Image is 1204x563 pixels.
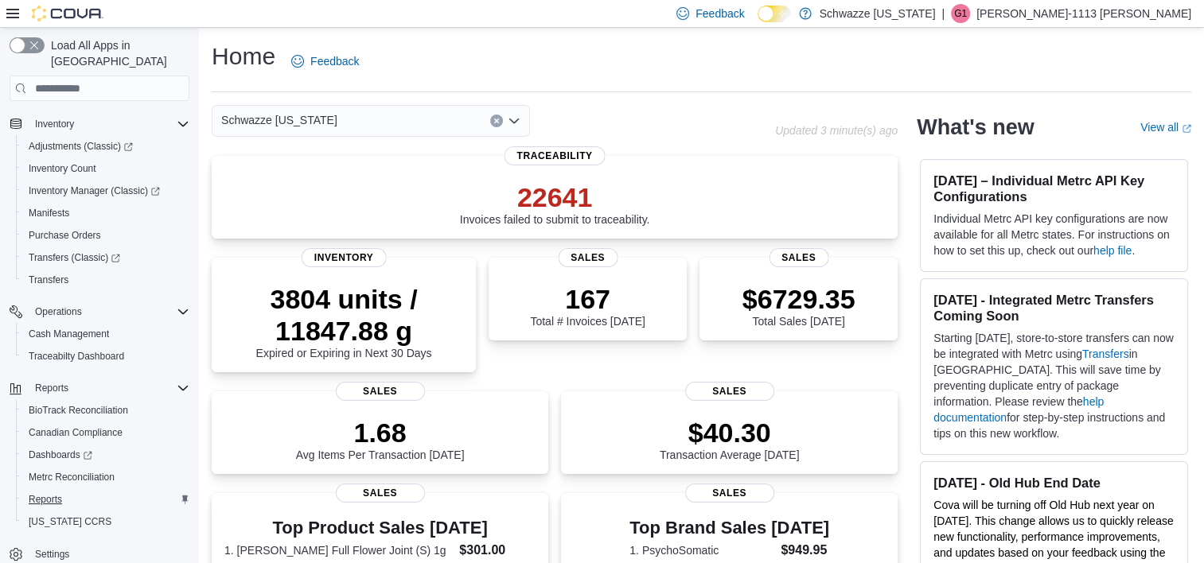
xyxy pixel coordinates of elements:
div: Expired or Expiring in Next 30 Days [224,283,463,359]
button: Open list of options [508,115,520,127]
p: [PERSON_NAME]-1113 [PERSON_NAME] [976,4,1191,23]
button: Operations [29,302,88,321]
a: Inventory Manager (Classic) [22,181,166,200]
span: Reports [29,379,189,398]
a: Traceabilty Dashboard [22,347,131,366]
span: G1 [954,4,967,23]
span: Canadian Compliance [29,426,123,439]
p: $40.30 [660,417,800,448]
p: 1.68 [296,417,465,448]
span: Transfers [29,274,68,286]
span: Load All Apps in [GEOGRAPHIC_DATA] [45,37,189,69]
button: Inventory [3,113,196,135]
span: Metrc Reconciliation [29,471,115,483]
button: Reports [3,377,196,399]
span: Traceabilty Dashboard [29,350,124,363]
span: Metrc Reconciliation [22,468,189,487]
button: BioTrack Reconciliation [16,399,196,421]
p: 3804 units / 11847.88 g [224,283,463,347]
a: Transfers [22,270,75,289]
button: Reports [16,488,196,511]
span: Sales [769,248,828,267]
button: Inventory [29,115,80,134]
a: [US_STATE] CCRS [22,512,118,531]
span: BioTrack Reconciliation [22,401,189,420]
a: Transfers [1082,348,1129,360]
span: Inventory Count [22,159,189,178]
span: Cash Management [22,324,189,344]
a: View allExternal link [1140,121,1191,134]
p: $6729.35 [742,283,855,315]
button: Traceabilty Dashboard [16,345,196,367]
a: Inventory Manager (Classic) [16,180,196,202]
button: Reports [29,379,75,398]
div: Transaction Average [DATE] [660,417,800,461]
span: Adjustments (Classic) [22,137,189,156]
span: Sales [558,248,618,267]
span: Traceability [505,146,606,165]
a: Adjustments (Classic) [22,137,139,156]
span: Manifests [22,204,189,223]
span: [US_STATE] CCRS [29,515,111,528]
dt: 1. [PERSON_NAME] Full Flower Joint (S) 1g [224,542,453,558]
span: Reports [29,493,62,506]
a: Transfers (Classic) [16,247,196,269]
span: Cash Management [29,328,109,340]
span: Schwazze [US_STATE] [221,111,337,130]
span: Sales [336,382,425,401]
span: BioTrack Reconciliation [29,404,128,417]
span: Inventory Count [29,162,96,175]
img: Cova [32,6,103,21]
span: Canadian Compliance [22,423,189,442]
span: Reports [22,490,189,509]
span: Adjustments (Classic) [29,140,133,153]
span: Manifests [29,207,69,219]
span: Operations [35,305,82,318]
dd: $301.00 [459,541,536,560]
a: Canadian Compliance [22,423,129,442]
span: Transfers (Classic) [29,251,120,264]
p: Updated 3 minute(s) ago [775,124,898,137]
span: Operations [29,302,189,321]
p: 167 [530,283,645,315]
a: help file [1093,244,1132,257]
dt: 1. PsychoSomatic [629,542,774,558]
span: Inventory Manager (Classic) [22,181,189,200]
button: Transfers [16,269,196,291]
a: Dashboards [22,445,99,464]
button: Inventory Count [16,157,196,180]
p: Schwazze [US_STATE] [820,4,936,23]
span: Transfers (Classic) [22,248,189,267]
span: Sales [336,483,425,503]
button: Canadian Compliance [16,421,196,444]
p: 22641 [460,181,650,213]
p: Starting [DATE], store-to-store transfers can now be integrated with Metrc using in [GEOGRAPHIC_D... [933,330,1175,441]
span: Purchase Orders [29,229,101,242]
a: BioTrack Reconciliation [22,401,134,420]
span: Inventory [302,248,387,267]
button: Clear input [490,115,503,127]
h3: [DATE] – Individual Metrc API Key Configurations [933,173,1175,204]
dd: $949.95 [781,541,829,560]
div: Graciela-1113 Calderon [951,4,970,23]
span: Dark Mode [758,22,758,23]
a: Metrc Reconciliation [22,468,121,487]
button: Metrc Reconciliation [16,466,196,488]
span: Dashboards [22,445,189,464]
svg: External link [1182,124,1191,134]
div: Total Sales [DATE] [742,283,855,328]
button: [US_STATE] CCRS [16,511,196,533]
a: Feedback [285,45,365,77]
span: Reports [35,382,68,394]
span: Purchase Orders [22,226,189,245]
span: Inventory [35,118,74,130]
span: Inventory Manager (Classic) [29,184,160,197]
h3: Top Product Sales [DATE] [224,518,536,538]
a: Cash Management [22,324,115,344]
input: Dark Mode [758,6,791,22]
span: Sales [685,483,774,503]
div: Total # Invoices [DATE] [530,283,645,328]
h1: Home [212,41,275,72]
button: Manifests [16,202,196,224]
span: Sales [685,382,774,401]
